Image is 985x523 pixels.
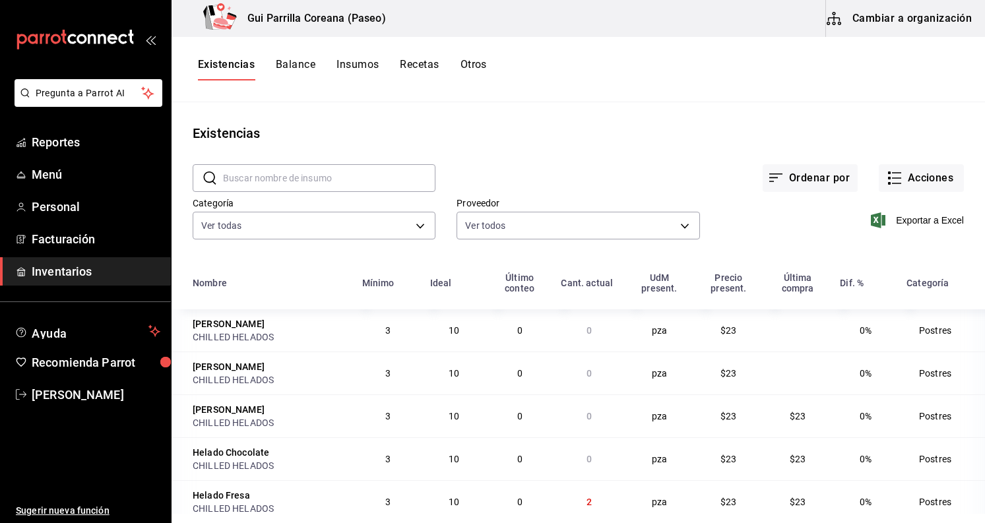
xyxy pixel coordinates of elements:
[32,133,160,151] span: Reportes
[587,454,592,464] span: 0
[790,411,806,421] span: $23
[32,386,160,404] span: [PERSON_NAME]
[449,368,459,379] span: 10
[790,454,806,464] span: $23
[336,58,379,80] button: Insumos
[32,262,160,280] span: Inventarios
[198,58,255,80] button: Existencias
[32,354,160,371] span: Recomienda Parrot
[517,454,523,464] span: 0
[874,212,964,228] button: Exportar a Excel
[193,360,265,373] div: [PERSON_NAME]
[720,411,736,421] span: $23
[32,198,160,216] span: Personal
[899,480,985,523] td: Postres
[763,164,858,192] button: Ordenar por
[223,165,435,191] input: Buscar nombre de insumo
[193,489,250,502] div: Helado Fresa
[193,317,265,330] div: [PERSON_NAME]
[720,368,736,379] span: $23
[145,34,156,45] button: open_drawer_menu
[276,58,315,80] button: Balance
[193,373,346,386] div: CHILLED HELADOS
[193,502,346,515] div: CHILLED HELADOS
[860,368,872,379] span: 0%
[587,411,592,421] span: 0
[461,58,487,80] button: Otros
[625,394,694,437] td: pza
[193,416,346,429] div: CHILLED HELADOS
[362,278,395,288] div: Mínimo
[720,454,736,464] span: $23
[385,411,391,421] span: 3
[899,352,985,394] td: Postres
[561,278,613,288] div: Cant. actual
[400,58,439,80] button: Recetas
[430,278,452,288] div: Ideal
[385,454,391,464] span: 3
[860,454,872,464] span: 0%
[494,272,546,293] div: Último conteo
[449,497,459,507] span: 10
[899,309,985,352] td: Postres
[625,352,694,394] td: pza
[449,454,459,464] span: 10
[860,411,872,421] span: 0%
[899,394,985,437] td: Postres
[702,272,755,293] div: Precio present.
[385,325,391,336] span: 3
[237,11,386,26] h3: Gui Parrilla Coreana (Paseo)
[625,437,694,480] td: pza
[385,368,391,379] span: 3
[625,480,694,523] td: pza
[465,219,505,232] span: Ver todos
[517,497,523,507] span: 0
[517,411,523,421] span: 0
[193,330,346,344] div: CHILLED HELADOS
[860,325,872,336] span: 0%
[860,497,872,507] span: 0%
[15,79,162,107] button: Pregunta a Parrot AI
[457,199,699,208] label: Proveedor
[193,199,435,208] label: Categoría
[193,403,265,416] div: [PERSON_NAME]
[32,323,143,339] span: Ayuda
[517,325,523,336] span: 0
[906,278,949,288] div: Categoría
[193,446,269,459] div: Helado Chocolate
[193,278,227,288] div: Nombre
[899,437,985,480] td: Postres
[36,86,142,100] span: Pregunta a Parrot AI
[449,411,459,421] span: 10
[587,368,592,379] span: 0
[517,368,523,379] span: 0
[201,219,241,232] span: Ver todas
[9,96,162,109] a: Pregunta a Parrot AI
[587,497,592,507] span: 2
[193,123,260,143] div: Existencias
[633,272,686,293] div: UdM present.
[198,58,487,80] div: navigation tabs
[385,497,391,507] span: 3
[193,459,346,472] div: CHILLED HELADOS
[32,230,160,248] span: Facturación
[790,497,806,507] span: $23
[720,497,736,507] span: $23
[16,504,160,518] span: Sugerir nueva función
[587,325,592,336] span: 0
[879,164,964,192] button: Acciones
[625,309,694,352] td: pza
[840,278,864,288] div: Dif. %
[449,325,459,336] span: 10
[32,166,160,183] span: Menú
[771,272,825,293] div: Última compra
[720,325,736,336] span: $23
